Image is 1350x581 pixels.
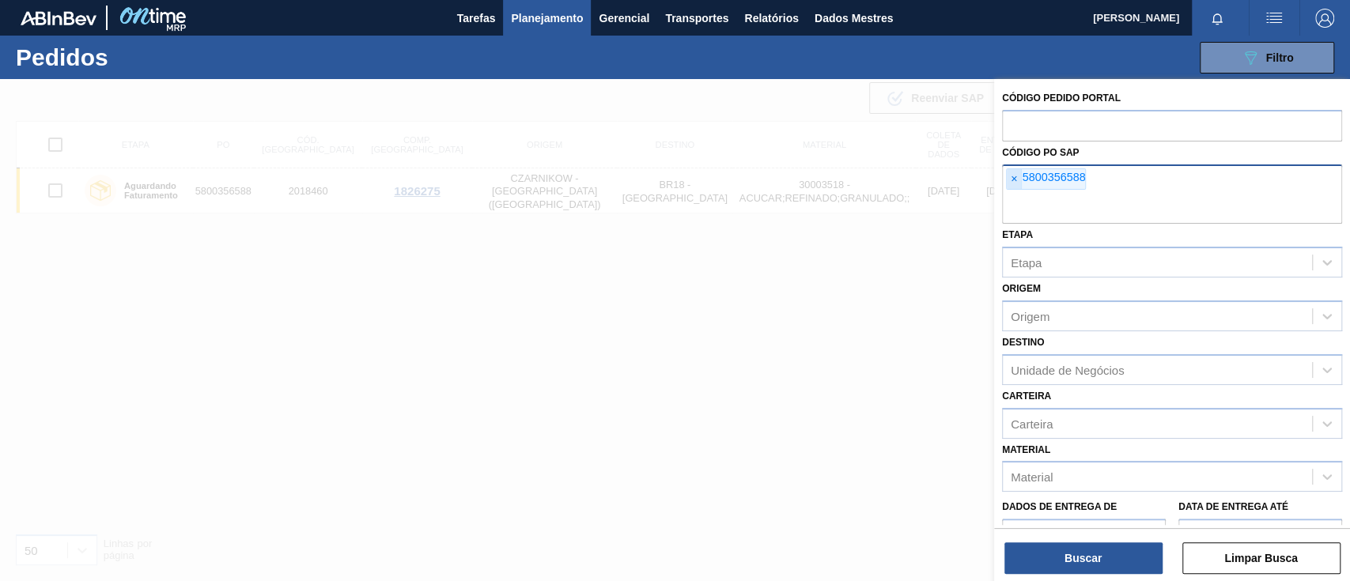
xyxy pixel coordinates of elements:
[1265,9,1284,28] img: ações do usuário
[815,12,894,25] font: Dados Mestres
[1002,147,1079,158] font: Código PO SAP
[1002,444,1050,455] font: Material
[511,12,583,25] font: Planejamento
[665,12,728,25] font: Transportes
[1266,51,1294,64] font: Filtro
[744,12,798,25] font: Relatórios
[1002,519,1166,550] input: dd/mm/aaaa
[1200,42,1334,74] button: Filtro
[1178,501,1288,512] font: Data de Entrega até
[1002,390,1051,402] font: Carteira
[1315,9,1334,28] img: Sair
[1002,501,1117,512] font: Dados de Entrega de
[1002,283,1041,294] font: Origem
[1178,519,1342,550] input: dd/mm/aaaa
[1093,12,1179,24] font: [PERSON_NAME]
[1192,7,1242,29] button: Notificações
[1011,256,1042,270] font: Etapa
[1002,337,1044,348] font: Destino
[1011,363,1124,376] font: Unidade de Negócios
[21,11,96,25] img: TNhmsLtSVTkK8tSr43FrP2fwEKptu5GPRR3wAAAABJRU5ErkJggg==
[599,12,649,25] font: Gerencial
[1002,229,1033,240] font: Etapa
[1011,417,1053,430] font: Carteira
[1011,310,1049,323] font: Origem
[457,12,496,25] font: Tarefas
[16,44,108,70] font: Pedidos
[1002,92,1121,104] font: Código Pedido Portal
[1022,171,1085,183] font: 5800356588
[1011,470,1053,484] font: Material
[1011,172,1017,185] font: ×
